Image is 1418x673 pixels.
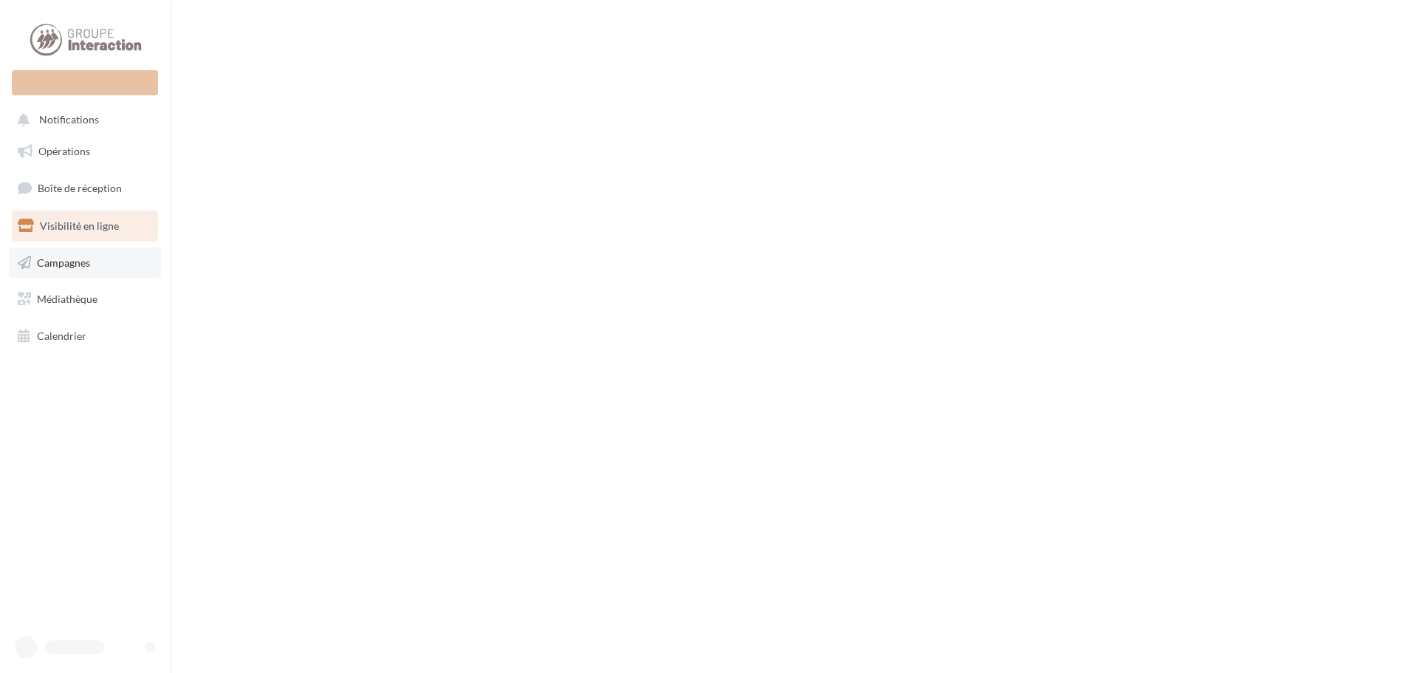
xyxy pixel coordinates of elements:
[9,211,161,242] a: Visibilité en ligne
[37,256,90,268] span: Campagnes
[9,136,161,167] a: Opérations
[38,182,122,194] span: Boîte de réception
[39,114,99,126] span: Notifications
[12,70,158,95] div: Nouvelle campagne
[9,172,161,204] a: Boîte de réception
[9,321,161,352] a: Calendrier
[37,329,86,342] span: Calendrier
[40,219,119,232] span: Visibilité en ligne
[38,145,90,157] span: Opérations
[9,284,161,315] a: Médiathèque
[37,293,97,305] span: Médiathèque
[9,247,161,279] a: Campagnes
